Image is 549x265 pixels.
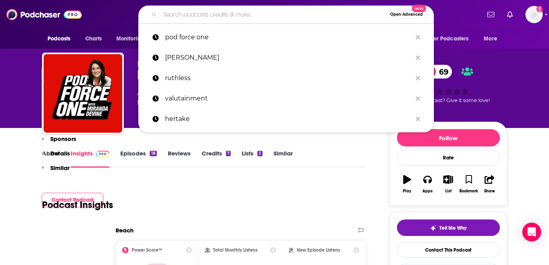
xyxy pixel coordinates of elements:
div: Play [403,189,411,194]
button: Show profile menu [525,6,543,23]
span: Tell Me Why [439,225,466,231]
button: Similar [42,164,70,179]
img: Podchaser - Follow, Share and Rate Podcasts [6,7,82,22]
button: open menu [426,31,480,46]
span: 69 [431,65,452,79]
a: Charts [80,31,107,46]
div: Search podcasts, credits, & more... [138,5,434,24]
a: Credits7 [202,150,231,168]
a: Show notifications dropdown [504,8,516,21]
button: Play [397,170,417,198]
p: michael rapaport [165,48,412,68]
button: open menu [111,31,154,46]
div: 7 [226,151,231,156]
span: For Podcasters [431,33,469,44]
a: Show notifications dropdown [484,8,498,21]
h2: New Episode Listens [297,247,340,253]
svg: Add a profile image [536,6,543,12]
button: Contact Podcast [42,193,103,207]
a: 69 [423,65,452,79]
input: Search podcasts, credits, & more... [160,8,387,21]
a: pod force one [138,27,434,48]
button: open menu [42,31,81,46]
span: Good podcast? Give it some love! [407,97,490,103]
span: Charts [85,33,102,44]
div: Bookmark [459,189,478,194]
div: A weekly podcast [137,89,286,108]
div: Apps [422,189,433,194]
button: Apps [417,170,438,198]
div: List [445,189,452,194]
p: Details [50,150,70,157]
h2: Total Monthly Listens [213,247,257,253]
a: Similar [274,150,293,168]
span: [US_STATE] Post [137,60,191,67]
div: Rate [397,150,500,166]
img: User Profile [525,6,543,23]
button: tell me why sparkleTell Me Why [397,219,500,236]
button: Follow [397,129,500,146]
a: Lists3 [242,150,262,168]
a: [PERSON_NAME] [138,48,434,68]
button: List [438,170,458,198]
button: Open AdvancedNew [387,10,426,19]
button: Bookmark [459,170,479,198]
span: Logged in as teisenbe [525,6,543,23]
p: Similar [50,164,70,172]
a: Episodes18 [120,150,156,168]
p: valutainment [165,88,412,109]
p: pod force one [165,27,412,48]
div: Share [484,189,495,194]
span: More [484,33,497,44]
button: open menu [478,31,507,46]
p: ruthless [165,68,412,88]
a: Contact This Podcast [397,242,500,258]
h2: Power Score™ [132,247,162,253]
img: tell me why sparkle [430,225,436,231]
h2: Reach [116,227,134,234]
span: Open Advanced [390,13,423,16]
p: hertake [165,109,412,129]
a: Reviews [168,150,191,168]
a: hertake [138,109,434,129]
span: featuring [137,98,286,108]
div: 18 [150,151,156,156]
div: 69Good podcast? Give it some love! [389,60,507,108]
img: Pod Force One [44,54,122,133]
a: valutainment [138,88,434,109]
span: Podcasts [48,33,71,44]
a: ruthless [138,68,434,88]
div: Open Intercom Messenger [522,223,541,241]
span: New [412,5,426,12]
span: Monitoring [116,33,144,44]
div: 3 [257,151,262,156]
button: Share [479,170,499,198]
button: Details [42,150,70,164]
